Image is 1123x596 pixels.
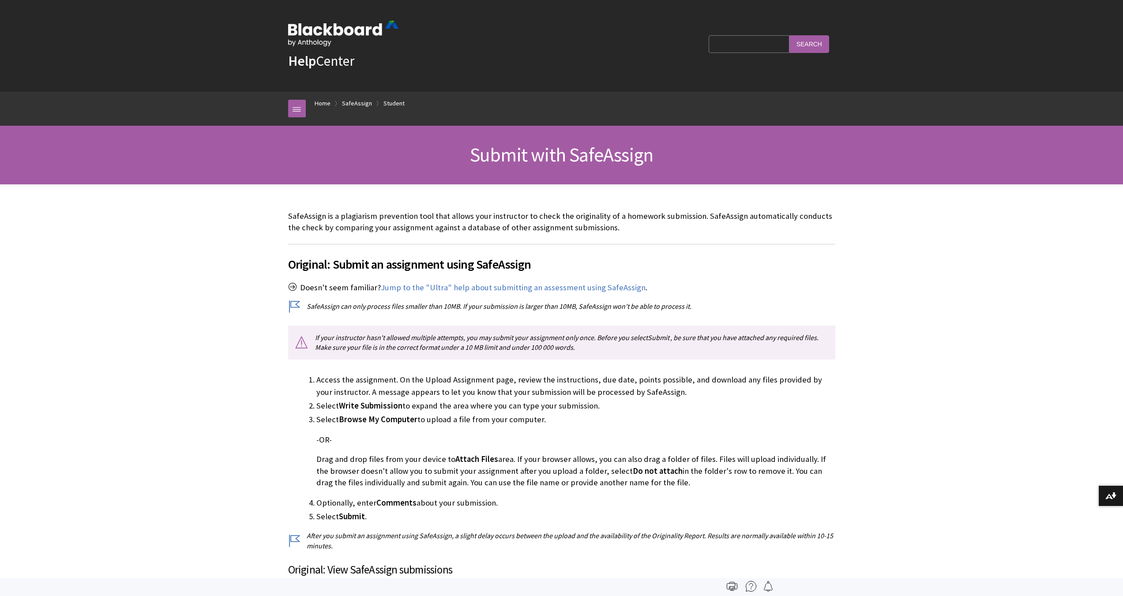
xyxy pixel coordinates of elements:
strong: Help [288,52,316,70]
img: More help [746,581,756,592]
p: Drag and drop files from your device to area. If your browser allows, you can also drag a folder ... [316,454,835,488]
p: After you submit an assignment using SafeAssign, a slight delay occurs between the upload and the... [288,531,835,551]
img: Print [727,581,737,592]
a: Jump to the "Ultra" help about submitting an assessment using SafeAssign [381,282,646,293]
a: HelpCenter [288,52,354,70]
input: Search [789,35,829,52]
li: Access the assignment. On the Upload Assignment page, review the instructions, due date, points p... [316,374,835,398]
h3: Original: View SafeAssign submissions [288,562,835,578]
h2: Original: Submit an assignment using SafeAssign [288,244,835,274]
li: Select to expand the area where you can type your submission. [316,400,835,412]
a: SafeAssign [342,98,372,109]
p: SafeAssign is a plagiarism prevention tool that allows your instructor to check the originality o... [288,210,835,233]
li: Select to upload a file from your computer. [316,413,835,488]
span: Do not attach [633,466,683,476]
span: Submit [648,333,669,342]
img: Blackboard by Anthology [288,21,398,46]
p: If your instructor hasn't allowed multiple attempts, you may submit your assignment only once. Be... [288,326,835,360]
span: Attach Files [455,454,498,464]
li: Optionally, enter about your submission. [316,497,835,509]
span: Submit with SafeAssign [470,142,653,167]
span: Submit [339,511,365,521]
span: Write Submission [339,401,402,411]
p: -OR- [316,434,835,446]
p: SafeAssign can only process files smaller than 10MB. If your submission is larger than 10MB, Safe... [288,301,835,311]
li: Select . [316,510,835,523]
p: Doesn't seem familiar? . [288,282,835,293]
img: Follow this page [763,581,774,592]
a: Student [383,98,405,109]
a: Home [315,98,331,109]
span: Comments [376,498,417,508]
span: Browse My Computer [339,414,417,424]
